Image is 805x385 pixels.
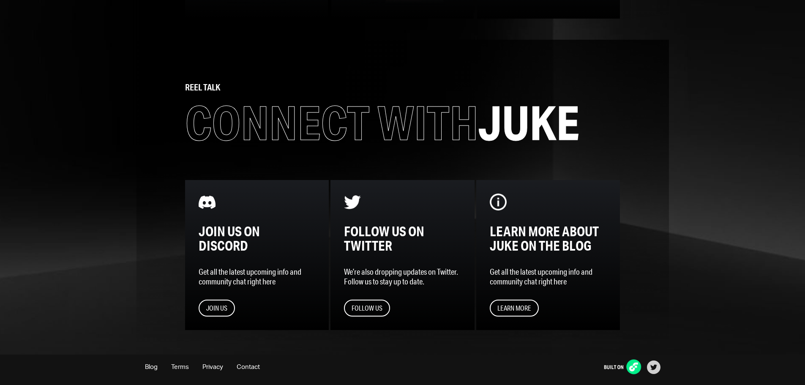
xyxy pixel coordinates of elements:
img: flow-banner [199,194,216,210]
h3: Join us on Discord [199,224,316,253]
a: Follow Us [344,300,461,317]
h3: Learn more about juke on the blog [490,224,607,253]
a: Join Us [199,300,316,317]
a: Learn More [490,300,607,317]
a: Blog [145,364,158,370]
h1: JUKE [185,99,620,146]
button: Join Us [199,300,235,317]
img: built-on-flow [596,358,647,375]
p: Get all the latest upcoming info and community chat right here [199,267,316,286]
p: Get all the latest upcoming info and community chat right here [490,267,607,286]
button: Learn More [490,300,539,317]
p: We’re also dropping updates on Twitter. Follow us to stay up to date. [344,267,461,286]
a: Contact [237,364,260,370]
button: Follow Us [344,300,390,317]
a: Terms [171,364,189,370]
a: Privacy [202,364,223,370]
span: Connect with [185,95,478,150]
img: flow-banner [490,194,507,210]
h3: FOLLOW US ON TWITTER [344,224,461,253]
p: Reel Talk [185,82,620,93]
img: flow-banner [344,194,361,210]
